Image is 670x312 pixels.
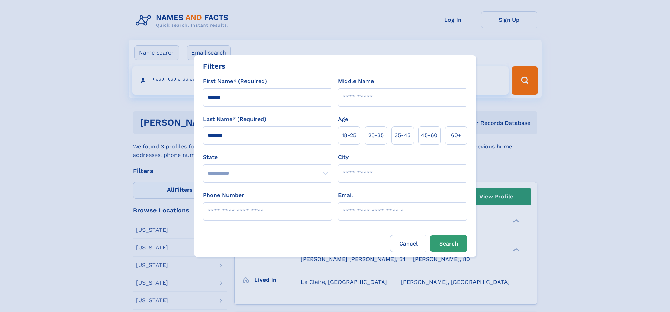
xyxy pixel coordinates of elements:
label: Cancel [390,235,427,252]
span: 25‑35 [368,131,384,140]
label: Last Name* (Required) [203,115,266,123]
label: Middle Name [338,77,374,85]
label: Email [338,191,353,199]
div: Filters [203,61,225,71]
span: 18‑25 [342,131,356,140]
button: Search [430,235,467,252]
label: First Name* (Required) [203,77,267,85]
label: Age [338,115,348,123]
span: 60+ [451,131,461,140]
span: 35‑45 [395,131,410,140]
label: State [203,153,332,161]
label: Phone Number [203,191,244,199]
span: 45‑60 [421,131,438,140]
label: City [338,153,349,161]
